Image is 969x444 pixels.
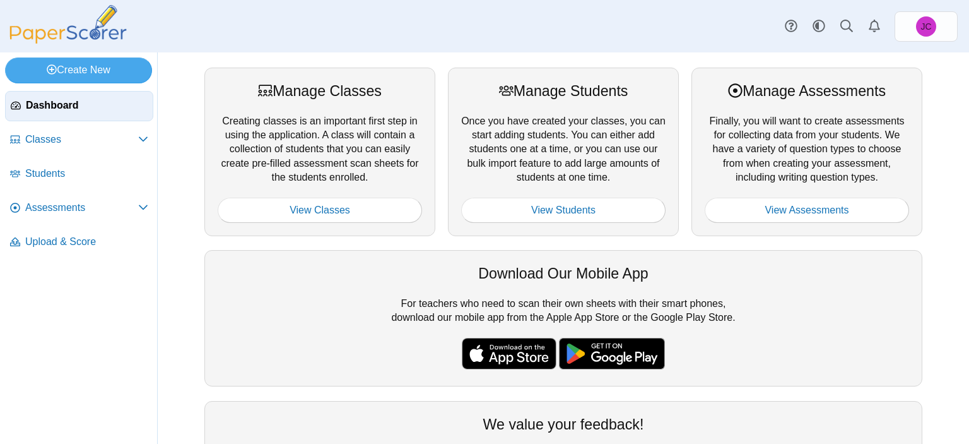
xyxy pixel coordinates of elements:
span: Classes [25,133,138,147]
div: Once you have created your classes, you can start adding students. You can either add students on... [448,68,679,236]
a: Upload & Score [5,227,153,258]
a: View Students [461,198,666,223]
div: Finally, you will want to create assessments for collecting data from your students. We have a va... [691,68,922,236]
img: google-play-badge.png [559,338,665,369]
div: Manage Classes [218,81,422,101]
img: PaperScorer [5,5,131,44]
a: Dashboard [5,91,153,121]
a: Classes [5,125,153,155]
span: Upload & Score [25,235,148,249]
a: PaperScorer [5,35,131,45]
a: Students [5,159,153,189]
div: For teachers who need to scan their own sheets with their smart phones, download our mobile app f... [204,250,922,387]
span: Jennifer Cordon [920,22,931,31]
span: Jennifer Cordon [916,16,936,37]
img: apple-store-badge.svg [462,338,556,369]
div: Download Our Mobile App [218,263,909,284]
div: Creating classes is an important first step in using the application. A class will contain a coll... [204,68,435,236]
a: Assessments [5,193,153,224]
span: Dashboard [26,99,148,112]
a: View Classes [218,198,422,223]
a: View Assessments [705,198,909,223]
a: Alerts [860,13,888,40]
span: Assessments [25,201,138,215]
div: Manage Assessments [705,81,909,101]
a: Jennifer Cordon [895,11,958,42]
div: Manage Students [461,81,666,101]
a: Create New [5,57,152,83]
span: Students [25,167,148,181]
div: We value your feedback! [218,414,909,435]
